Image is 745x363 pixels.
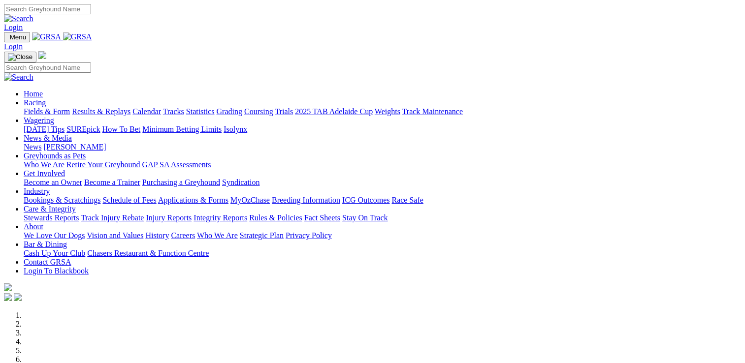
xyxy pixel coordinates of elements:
[217,107,242,116] a: Grading
[197,231,238,240] a: Who We Are
[142,160,211,169] a: GAP SA Assessments
[102,125,141,133] a: How To Bet
[24,143,41,151] a: News
[24,213,79,222] a: Stewards Reports
[24,143,741,151] div: News & Media
[87,231,143,240] a: Vision and Values
[24,160,65,169] a: Who We Are
[146,213,192,222] a: Injury Reports
[4,52,36,62] button: Toggle navigation
[272,196,340,204] a: Breeding Information
[244,107,273,116] a: Coursing
[24,249,85,257] a: Cash Up Your Club
[4,293,12,301] img: facebook.svg
[24,134,72,142] a: News & Media
[24,213,741,222] div: Care & Integrity
[14,293,22,301] img: twitter.svg
[304,213,340,222] a: Fact Sheets
[24,196,100,204] a: Bookings & Scratchings
[43,143,106,151] a: [PERSON_NAME]
[163,107,184,116] a: Tracks
[194,213,247,222] a: Integrity Reports
[84,178,140,186] a: Become a Trainer
[4,42,23,51] a: Login
[66,125,100,133] a: SUREpick
[391,196,423,204] a: Race Safe
[24,258,71,266] a: Contact GRSA
[24,160,741,169] div: Greyhounds as Pets
[275,107,293,116] a: Trials
[295,107,373,116] a: 2025 TAB Adelaide Cup
[24,116,54,124] a: Wagering
[32,32,61,41] img: GRSA
[10,33,26,41] span: Menu
[171,231,195,240] a: Careers
[102,196,156,204] a: Schedule of Fees
[24,178,741,187] div: Get Involved
[24,222,43,231] a: About
[38,51,46,59] img: logo-grsa-white.png
[8,53,32,61] img: Close
[24,231,741,240] div: About
[224,125,247,133] a: Isolynx
[63,32,92,41] img: GRSA
[4,73,33,82] img: Search
[240,231,284,240] a: Strategic Plan
[24,125,65,133] a: [DATE] Tips
[4,32,30,42] button: Toggle navigation
[24,107,70,116] a: Fields & Form
[342,213,388,222] a: Stay On Track
[24,205,76,213] a: Care & Integrity
[286,231,332,240] a: Privacy Policy
[158,196,228,204] a: Applications & Forms
[24,249,741,258] div: Bar & Dining
[24,125,741,134] div: Wagering
[145,231,169,240] a: History
[24,196,741,205] div: Industry
[4,14,33,23] img: Search
[24,107,741,116] div: Racing
[4,23,23,31] a: Login
[24,98,46,107] a: Racing
[402,107,463,116] a: Track Maintenance
[249,213,302,222] a: Rules & Policies
[4,4,91,14] input: Search
[24,90,43,98] a: Home
[24,267,89,275] a: Login To Blackbook
[81,213,144,222] a: Track Injury Rebate
[24,178,82,186] a: Become an Owner
[24,240,67,248] a: Bar & Dining
[375,107,400,116] a: Weights
[24,187,50,195] a: Industry
[230,196,270,204] a: MyOzChase
[186,107,215,116] a: Statistics
[342,196,389,204] a: ICG Outcomes
[24,231,85,240] a: We Love Our Dogs
[4,283,12,291] img: logo-grsa-white.png
[72,107,130,116] a: Results & Replays
[222,178,259,186] a: Syndication
[24,169,65,178] a: Get Involved
[142,178,220,186] a: Purchasing a Greyhound
[142,125,222,133] a: Minimum Betting Limits
[87,249,209,257] a: Chasers Restaurant & Function Centre
[4,62,91,73] input: Search
[24,151,86,160] a: Greyhounds as Pets
[132,107,161,116] a: Calendar
[66,160,140,169] a: Retire Your Greyhound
